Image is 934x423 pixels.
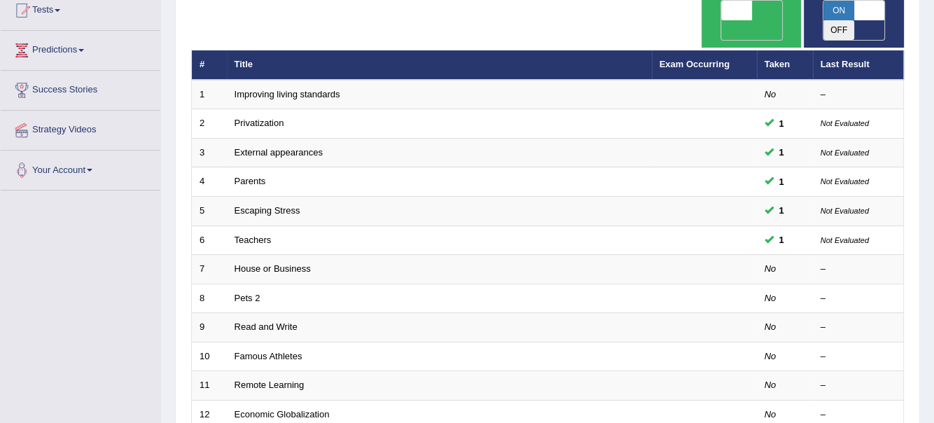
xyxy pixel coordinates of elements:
em: No [765,263,776,274]
span: ON [823,1,854,20]
a: Improving living standards [235,89,340,99]
td: 11 [192,371,227,401]
div: – [821,292,896,305]
td: 6 [192,226,227,255]
th: Taken [757,50,813,80]
a: Teachers [235,235,272,245]
a: External appearances [235,147,323,158]
a: Success Stories [1,71,160,106]
th: # [192,50,227,80]
span: You can still take this question [774,145,790,160]
td: 2 [192,109,227,139]
td: 8 [192,284,227,313]
a: Pets 2 [235,293,260,303]
span: You can still take this question [774,116,790,131]
small: Not Evaluated [821,207,869,215]
th: Title [227,50,652,80]
em: No [765,293,776,303]
span: You can still take this question [774,233,790,247]
td: 5 [192,197,227,226]
em: No [765,351,776,361]
em: No [765,380,776,390]
div: – [821,350,896,363]
span: You can still take this question [774,203,790,218]
a: Remote Learning [235,380,305,390]
td: 4 [192,167,227,197]
div: – [821,379,896,392]
th: Last Result [813,50,904,80]
div: – [821,321,896,334]
a: Your Account [1,151,160,186]
a: Privatization [235,118,284,128]
span: OFF [823,20,854,40]
small: Not Evaluated [821,177,869,186]
div: – [821,263,896,276]
td: 9 [192,313,227,342]
a: Economic Globalization [235,409,330,419]
em: No [765,321,776,332]
a: Parents [235,176,266,186]
a: Exam Occurring [660,59,730,69]
em: No [765,409,776,419]
small: Not Evaluated [821,236,869,244]
a: Famous Athletes [235,351,302,361]
div: – [821,408,896,422]
div: – [821,88,896,102]
td: 1 [192,80,227,109]
a: Predictions [1,31,160,66]
em: No [765,89,776,99]
a: House or Business [235,263,311,274]
a: Read and Write [235,321,298,332]
span: You can still take this question [774,174,790,189]
a: Strategy Videos [1,111,160,146]
td: 7 [192,255,227,284]
td: 10 [192,342,227,371]
td: 3 [192,138,227,167]
small: Not Evaluated [821,148,869,157]
a: Escaping Stress [235,205,300,216]
small: Not Evaluated [821,119,869,127]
